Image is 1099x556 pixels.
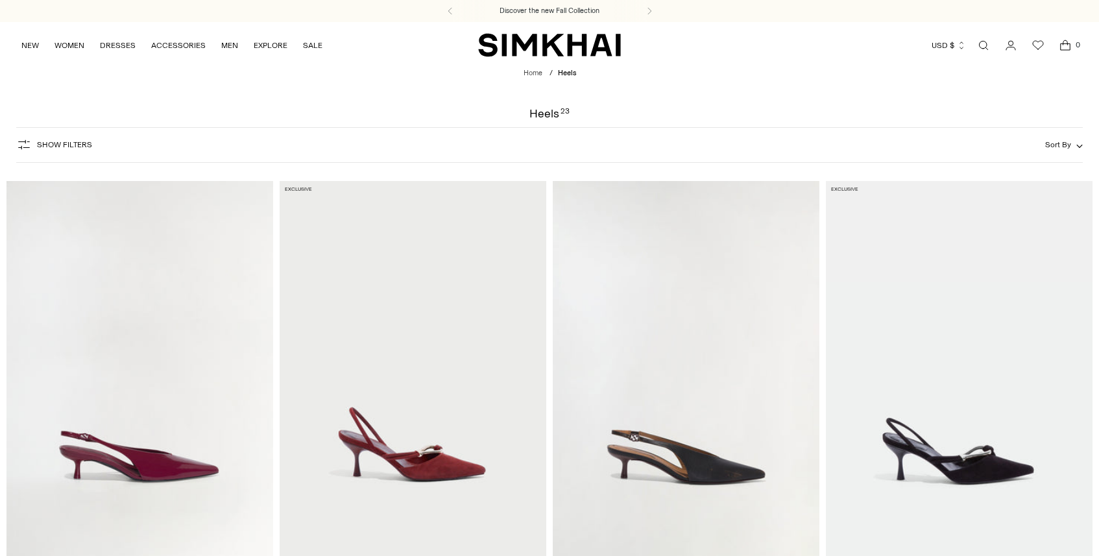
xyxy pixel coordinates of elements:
[524,68,576,79] nav: breadcrumbs
[1052,32,1078,58] a: Open cart modal
[971,32,996,58] a: Open search modal
[254,31,287,60] a: EXPLORE
[524,69,542,77] a: Home
[500,6,599,16] a: Discover the new Fall Collection
[549,68,553,79] div: /
[529,108,569,119] h1: Heels
[998,32,1024,58] a: Go to the account page
[21,31,39,60] a: NEW
[1025,32,1051,58] a: Wishlist
[558,69,576,77] span: Heels
[561,108,570,119] div: 23
[1072,39,1083,51] span: 0
[478,32,621,58] a: SIMKHAI
[932,31,966,60] button: USD $
[1045,140,1071,149] span: Sort By
[37,140,92,149] span: Show Filters
[303,31,322,60] a: SALE
[100,31,136,60] a: DRESSES
[1045,138,1083,152] button: Sort By
[221,31,238,60] a: MEN
[54,31,84,60] a: WOMEN
[151,31,206,60] a: ACCESSORIES
[16,134,92,155] button: Show Filters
